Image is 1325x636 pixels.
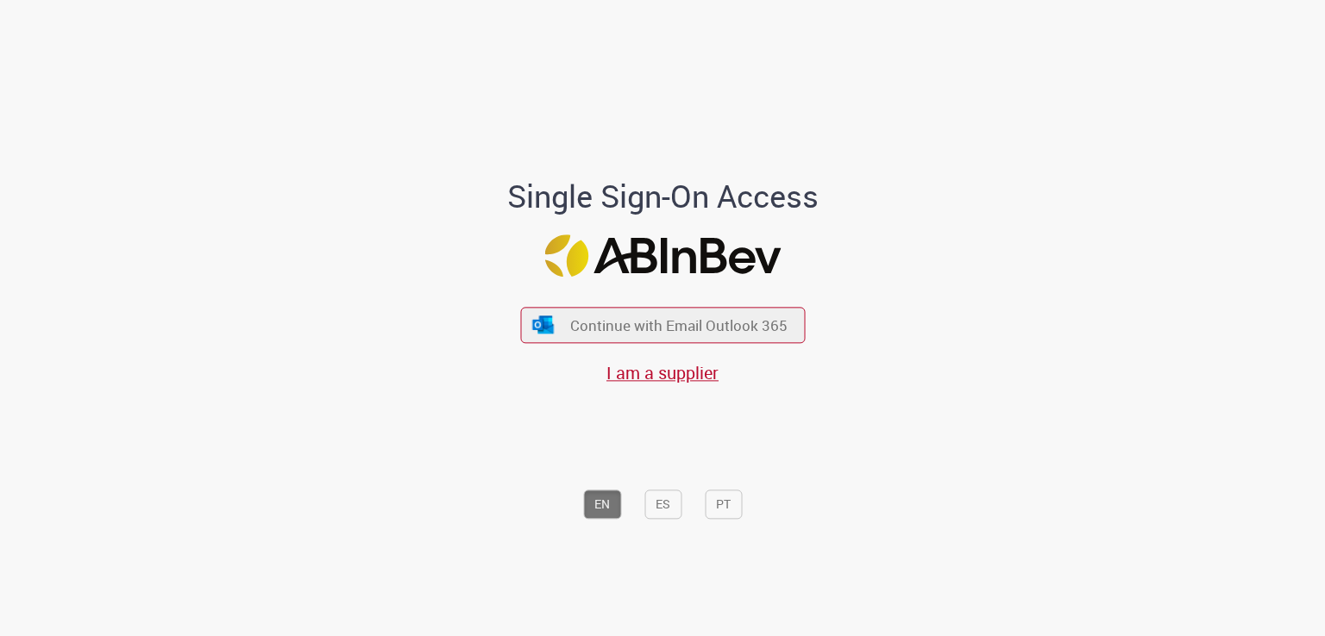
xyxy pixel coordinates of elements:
a: I am a supplier [606,361,719,384]
button: EN [583,490,621,520]
img: Logo ABInBev [544,234,781,277]
button: ícone Azure/Microsoft 360 Continue with Email Outlook 365 [520,308,805,343]
span: Continue with Email Outlook 365 [570,315,788,335]
button: ES [644,490,681,520]
h1: Single Sign-On Access [424,179,902,214]
img: ícone Azure/Microsoft 360 [531,315,556,334]
button: PT [705,490,742,520]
